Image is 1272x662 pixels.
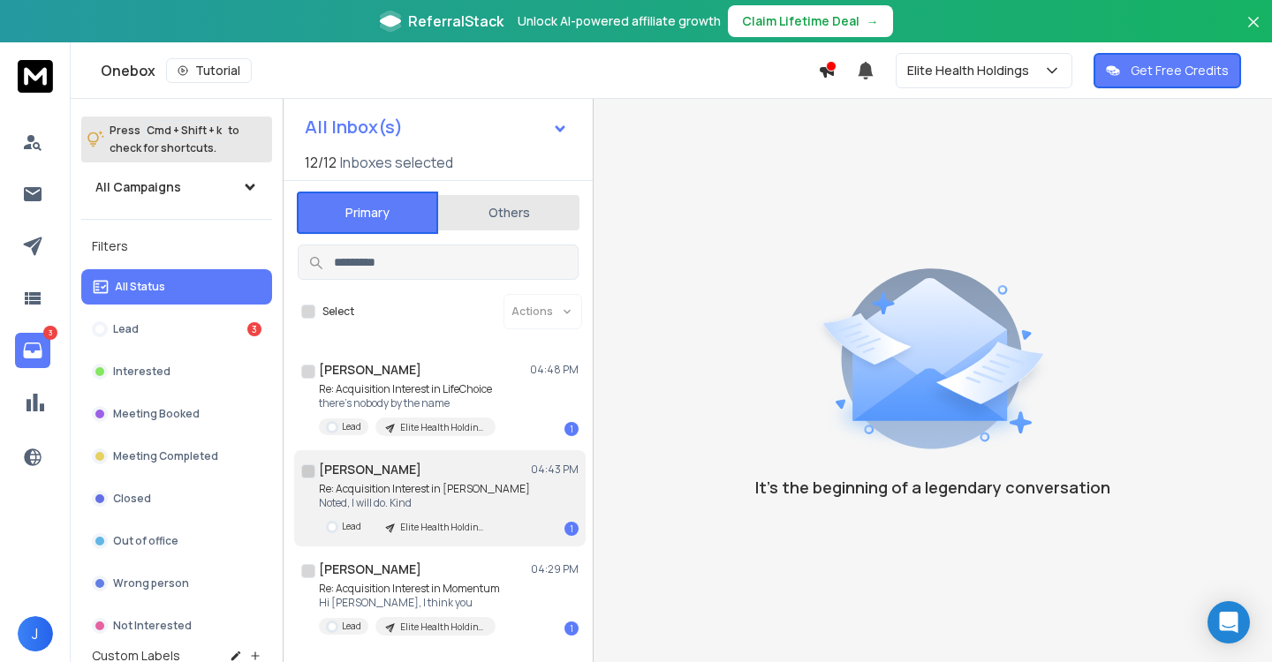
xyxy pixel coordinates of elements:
button: Close banner [1242,11,1265,53]
div: 1 [564,422,579,436]
p: Out of office [113,534,178,548]
button: Lead3 [81,312,272,347]
button: Claim Lifetime Deal→ [728,5,893,37]
h1: All Campaigns [95,178,181,196]
p: Lead [113,322,139,336]
p: Re: Acquisition Interest in Momentum [319,582,500,596]
p: 04:43 PM [531,463,579,477]
p: there’s nobody by the name [319,396,496,410]
button: All Campaigns [81,169,272,205]
div: 1 [564,522,579,536]
p: Noted, I will do. Kind [319,496,530,510]
button: Meeting Booked [81,396,272,432]
button: Closed [81,481,272,516]
p: Meeting Completed [113,449,218,463]
p: Elite Health Holdings - Home Care [400,521,485,534]
button: Get Free Credits [1094,53,1241,88]
button: Out of office [81,523,272,559]
p: Lead [342,620,361,633]
h1: All Inbox(s) [305,118,403,136]
h3: Filters [81,234,272,259]
div: 1 [564,621,579,636]
button: Interested [81,354,272,389]
button: All Inbox(s) [291,109,582,145]
p: 04:29 PM [531,562,579,576]
span: Cmd + Shift + k [144,120,224,140]
button: J [18,616,53,651]
p: 3 [43,326,57,340]
p: Meeting Booked [113,407,200,421]
span: 12 / 12 [305,152,337,173]
label: Select [322,305,354,319]
h3: Inboxes selected [340,152,453,173]
p: Elite Health Holdings [907,62,1036,79]
p: Elite Health Holdings - Home Care ([US_STATE]) [400,621,485,634]
p: Not Interested [113,619,192,633]
p: Unlock AI-powered affiliate growth [518,12,721,30]
p: Press to check for shortcuts. [110,122,239,157]
p: Get Free Credits [1131,62,1229,79]
p: It’s the beginning of a legendary conversation [755,475,1110,500]
div: 3 [247,322,261,336]
span: → [867,12,879,30]
button: Tutorial [166,58,252,83]
p: Lead [342,420,361,433]
p: Lead [342,520,361,533]
div: Onebox [101,58,818,83]
button: Not Interested [81,608,272,643]
p: Elite Health Holdings - Home Care [400,421,485,434]
p: All Status [115,280,165,294]
h1: [PERSON_NAME] [319,361,421,379]
a: 3 [15,333,50,368]
h1: [PERSON_NAME] [319,560,421,578]
p: Interested [113,365,170,379]
p: Wrong person [113,576,189,591]
p: Re: Acquisition Interest in [PERSON_NAME] [319,482,530,496]
span: ReferralStack [408,11,503,32]
h1: [PERSON_NAME] [319,461,421,478]
button: All Status [81,269,272,305]
p: Closed [113,492,151,506]
p: Hi [PERSON_NAME], I think you [319,596,500,610]
button: Wrong person [81,566,272,601]
p: Re: Acquisition Interest in LifeChoice [319,382,496,396]
p: 04:48 PM [530,363,579,377]
button: Others [438,193,579,232]
button: Primary [297,192,438,234]
button: Meeting Completed [81,439,272,474]
div: Open Intercom Messenger [1208,601,1250,643]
